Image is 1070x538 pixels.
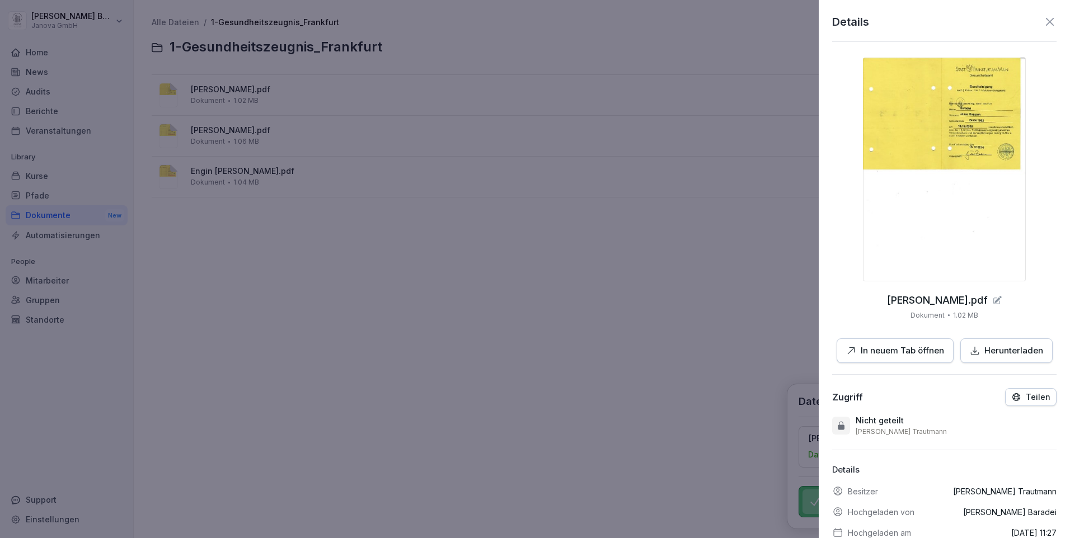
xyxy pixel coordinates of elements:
p: 1.02 MB [953,310,978,320]
p: [PERSON_NAME] Baradei [963,506,1057,518]
p: [PERSON_NAME] Trautmann [953,485,1057,497]
p: In neuem Tab öffnen [861,344,944,357]
p: Nicht geteilt [856,415,904,426]
p: Jamal Bassem Baradei.pdf [887,295,988,306]
p: Herunterladen [984,344,1043,357]
p: Details [832,13,869,30]
p: Details [832,464,1057,476]
p: [PERSON_NAME] Trautmann [856,427,947,436]
p: Teilen [1026,393,1050,402]
img: thumbnail [863,58,1026,281]
p: Besitzer [848,485,878,497]
p: Dokument [911,310,945,320]
button: Teilen [1005,388,1057,406]
p: Hochgeladen von [848,506,914,518]
button: Herunterladen [960,338,1053,364]
div: Zugriff [832,391,863,403]
button: In neuem Tab öffnen [837,338,954,364]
